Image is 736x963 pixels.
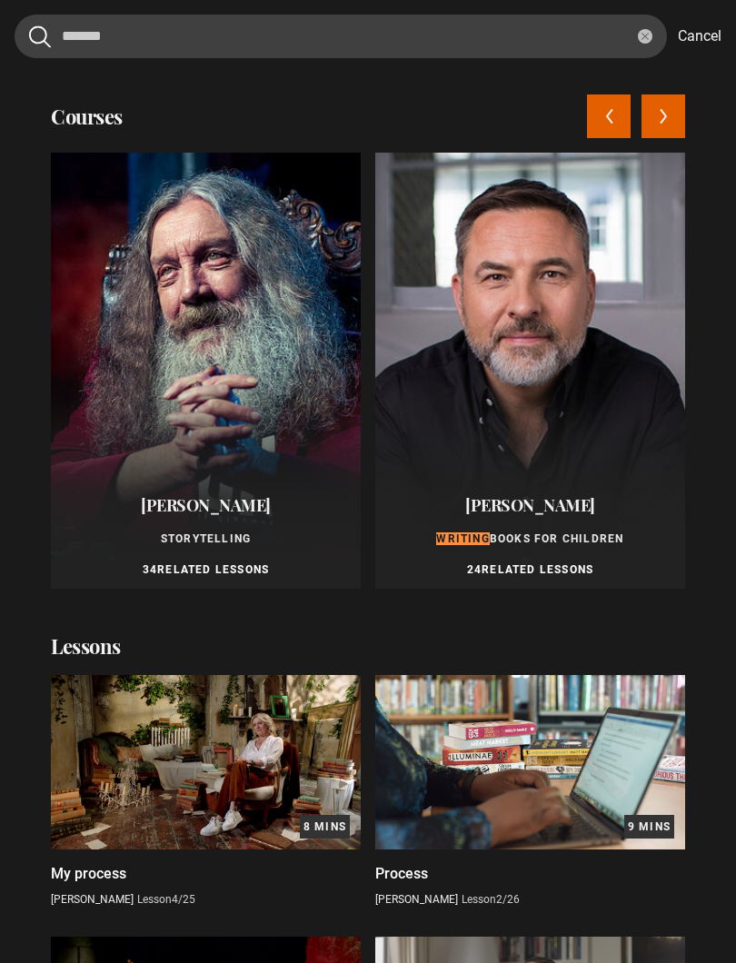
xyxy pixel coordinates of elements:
[462,893,520,906] span: Lesson 2 / 26
[29,25,51,48] button: Submit the search query
[141,494,271,516] span: [PERSON_NAME]
[375,153,685,589] a: [PERSON_NAME]WritingBooks for Children24Related Lessons
[51,153,361,589] a: [PERSON_NAME]Storytelling34Related Lessons
[375,865,428,882] span: Process
[465,494,595,516] span: [PERSON_NAME]
[161,532,251,545] span: Storytelling
[436,532,489,545] mark: Writing
[137,893,195,906] span: Lesson 4 / 25
[51,893,134,906] span: [PERSON_NAME]
[300,815,350,839] p: 8
[375,675,685,908] a: 9 minsProcess[PERSON_NAME]Lesson2/26
[51,103,123,131] h2: Courses
[51,632,685,660] h2: Lessons
[678,25,721,47] button: Cancel
[624,815,674,839] p: 9
[638,29,652,44] button: Clear the search query
[639,820,671,833] abbr: mins
[490,532,624,545] span: Books for Children
[51,865,126,882] span: My process
[314,820,346,833] abbr: mins
[386,561,674,578] p: 24 Related Lessons
[51,675,361,908] a: 8 minsMy process[PERSON_NAME]Lesson4/25
[62,561,350,578] p: 34 Related Lessons
[375,893,458,906] span: [PERSON_NAME]
[15,15,667,58] input: Search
